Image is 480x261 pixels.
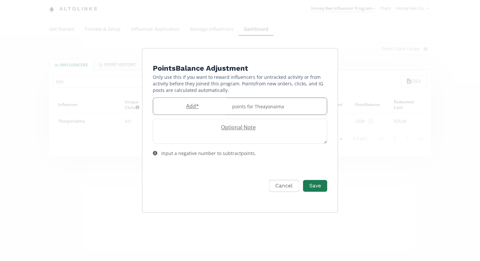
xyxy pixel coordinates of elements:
[153,74,327,94] p: Only use this if you want to reward influencers for untracked activity or from activity before th...
[303,180,327,192] button: Save
[142,48,338,213] div: Edit Program
[269,180,299,192] button: Cancel
[228,98,327,114] div: points for Theayonaima
[153,63,327,74] h4: Points Balance Adjustment
[153,124,320,131] label: Optional Note
[161,150,256,157] div: Input a negative number to subtract points .
[153,102,228,110] label: Add *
